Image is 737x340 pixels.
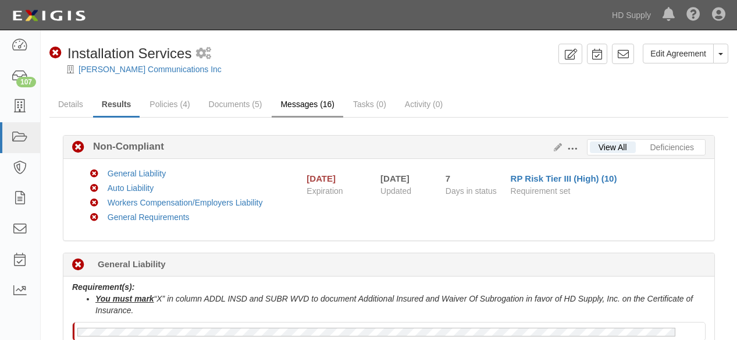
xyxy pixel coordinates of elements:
i: 1 scheduled workflow [196,48,211,60]
a: Activity (0) [396,93,451,116]
i: Non-Compliant 7 days (since 10/01/2025) [72,259,84,271]
b: Requirement(s): [72,282,134,292]
b: Non-Compliant [84,140,164,154]
a: Messages (16) [272,93,343,118]
a: Results [93,93,140,118]
a: HD Supply [606,3,657,27]
div: 107 [16,77,36,87]
a: Workers Compensation/Employers Liability [108,198,263,207]
i: Non-Compliant [90,185,98,193]
i: Non-Compliant [90,199,98,207]
a: Auto Liability [108,183,154,193]
i: Non-Compliant [90,214,98,222]
a: Deficiencies [642,141,703,153]
a: View All [590,141,636,153]
a: RP Risk Tier III (High) (10) [511,173,617,183]
span: Requirement set [511,186,571,196]
a: General Liability [108,169,166,178]
div: Since 10/01/2025 [446,172,502,185]
i: Help Center - Complianz [686,8,700,22]
b: General Liability [98,258,166,270]
a: [PERSON_NAME] Communications Inc [79,65,222,74]
a: Tasks (0) [344,93,395,116]
div: Installation Services [49,44,191,63]
span: Days in status [446,186,497,196]
a: Edit Results [549,143,562,152]
a: Documents (5) [200,93,271,116]
span: Updated [380,186,411,196]
a: Edit Agreement [643,44,714,63]
a: General Requirements [108,212,190,222]
img: logo-5460c22ac91f19d4615b14bd174203de0afe785f0fc80cf4dbbc73dc1793850b.png [9,5,89,26]
i: “X” in column ADDL INSD and SUBR WVD to document Additional Insured and Waiver Of Subrogation in ... [95,294,693,315]
span: Installation Services [67,45,191,61]
u: You must mark [95,294,154,303]
i: Non-Compliant [90,170,98,178]
i: Non-Compliant [49,47,62,59]
a: Details [49,93,92,116]
a: Policies (4) [141,93,198,116]
span: Expiration [307,185,372,197]
div: [DATE] [307,172,336,185]
i: Non-Compliant [72,141,84,154]
div: [DATE] [380,172,428,185]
